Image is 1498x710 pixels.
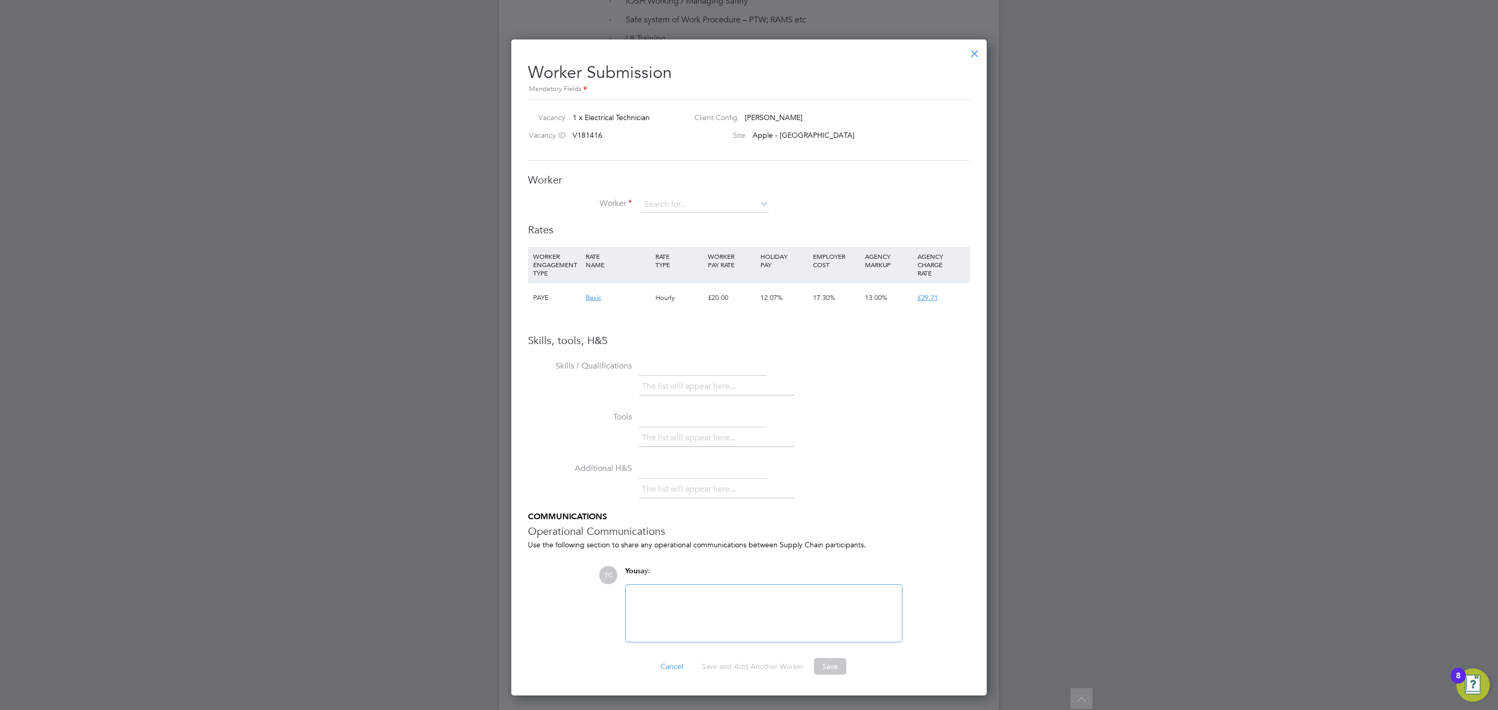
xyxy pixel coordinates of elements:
h3: Operational Communications [528,524,970,538]
span: 1 x Electrical Technician [573,113,650,122]
button: Save and Add Another Worker [693,658,812,675]
label: Client Config [686,113,738,122]
h5: COMMUNICATIONS [528,511,970,522]
h3: Rates [528,223,970,236]
label: Worker [528,198,632,209]
div: HOLIDAY PAY [758,247,810,274]
li: The list will appear here... [642,379,740,393]
div: PAYE [531,283,583,313]
div: AGENCY CHARGE RATE [915,247,967,282]
h3: Skills, tools, H&S [528,334,970,347]
span: [PERSON_NAME] [745,113,803,122]
label: Vacancy [524,113,565,122]
span: £29.71 [918,293,938,302]
div: £20.00 [705,283,758,313]
label: Vacancy ID [524,130,565,140]
input: Search for... [640,197,769,213]
h3: Worker [528,173,970,187]
span: 13.00% [865,293,887,302]
div: RATE TYPE [653,247,705,274]
div: Mandatory Fields [528,84,970,95]
button: Cancel [652,658,691,675]
div: AGENCY MARKUP [862,247,915,274]
span: You [625,567,638,575]
button: Save [814,658,846,675]
span: TC [599,566,617,584]
div: EMPLOYER COST [810,247,863,274]
span: 17.30% [813,293,835,302]
h2: Worker Submission [528,54,970,95]
li: The list will appear here... [642,482,740,496]
li: The list will appear here... [642,431,740,445]
label: Additional H&S [528,463,632,474]
div: Hourly [653,283,705,313]
span: Basic [586,293,601,302]
button: Open Resource Center, 8 new notifications [1456,668,1490,702]
label: Site [686,130,745,140]
div: WORKER ENGAGEMENT TYPE [531,247,583,282]
div: Use the following section to share any operational communications between Supply Chain participants. [528,540,970,549]
label: Skills / Qualifications [528,361,632,372]
div: 8 [1456,676,1461,689]
span: V181416 [573,130,602,140]
div: WORKER PAY RATE [705,247,758,274]
label: Tools [528,412,632,423]
span: Apple - [GEOGRAPHIC_DATA] [753,130,855,140]
div: RATE NAME [583,247,653,274]
div: say: [625,566,902,584]
span: 12.07% [760,293,783,302]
